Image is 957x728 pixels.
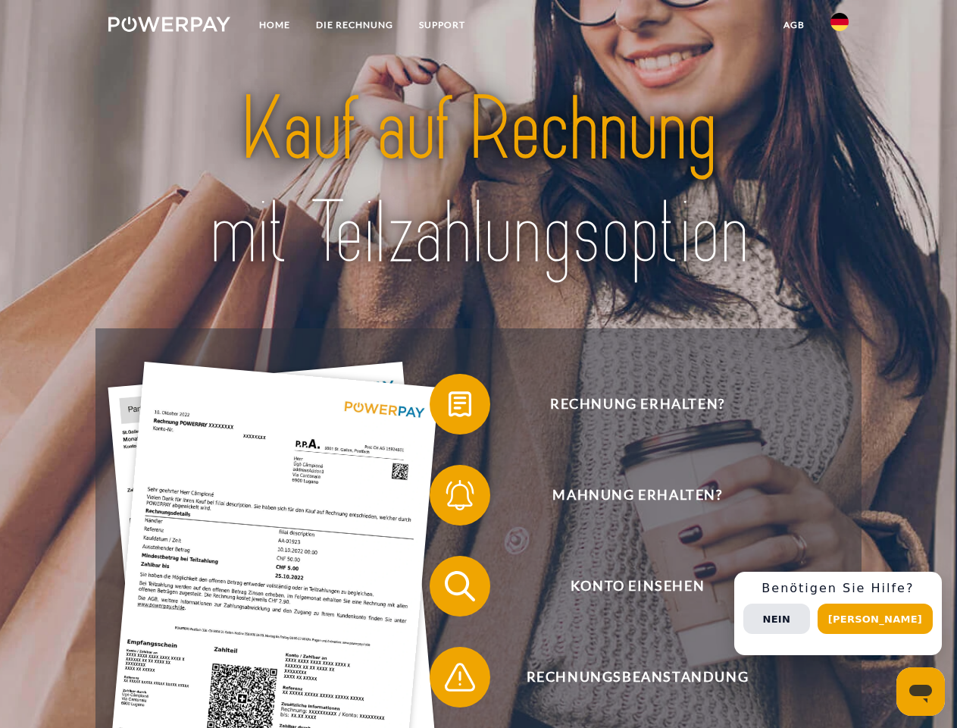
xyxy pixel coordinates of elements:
button: Nein [743,604,810,634]
img: logo-powerpay-white.svg [108,17,230,32]
iframe: Schaltfläche zum Öffnen des Messaging-Fensters [896,667,945,716]
button: Rechnung erhalten? [430,374,824,435]
img: qb_bell.svg [441,476,479,514]
img: qb_warning.svg [441,658,479,696]
button: [PERSON_NAME] [818,604,933,634]
a: DIE RECHNUNG [303,11,406,39]
a: Home [246,11,303,39]
span: Mahnung erhalten? [452,465,823,526]
span: Rechnung erhalten? [452,374,823,435]
a: SUPPORT [406,11,478,39]
img: title-powerpay_de.svg [145,73,812,290]
img: qb_bill.svg [441,385,479,423]
button: Rechnungsbeanstandung [430,647,824,708]
a: agb [771,11,818,39]
span: Konto einsehen [452,556,823,617]
button: Mahnung erhalten? [430,465,824,526]
button: Konto einsehen [430,556,824,617]
span: Rechnungsbeanstandung [452,647,823,708]
div: Schnellhilfe [734,572,942,655]
img: de [830,13,849,31]
img: qb_search.svg [441,567,479,605]
h3: Benötigen Sie Hilfe? [743,581,933,596]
